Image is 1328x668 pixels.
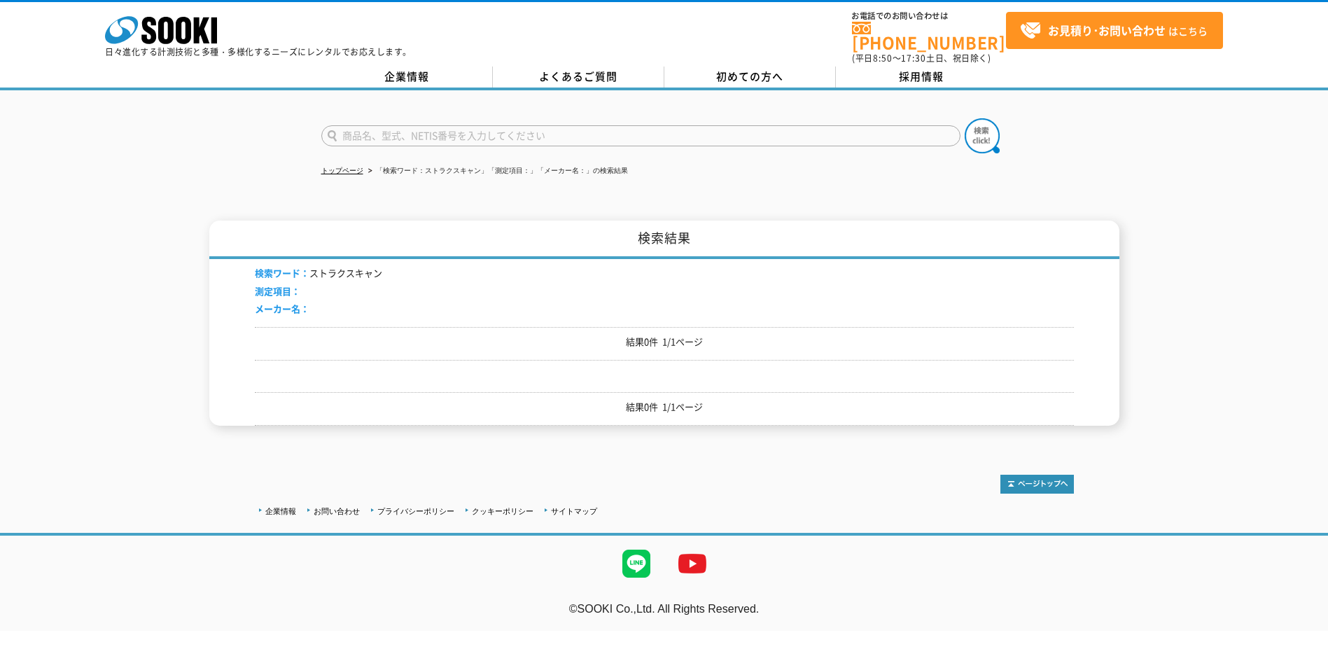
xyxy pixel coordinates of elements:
a: クッキーポリシー [472,507,533,515]
span: 初めての方へ [716,69,783,84]
a: よくあるご質問 [493,67,664,88]
a: [PHONE_NUMBER] [852,22,1006,50]
p: 日々進化する計測技術と多種・多様化するニーズにレンタルでお応えします。 [105,48,412,56]
h1: 検索結果 [209,221,1119,259]
input: 商品名、型式、NETIS番号を入力してください [321,125,960,146]
span: はこちら [1020,20,1208,41]
a: 初めての方へ [664,67,836,88]
span: 検索ワード： [255,266,309,279]
a: 企業情報 [265,507,296,515]
span: (平日 ～ 土日、祝日除く) [852,52,991,64]
p: 結果0件 1/1ページ [255,400,1074,415]
img: トップページへ [1000,475,1074,494]
img: btn_search.png [965,118,1000,153]
span: お電話でのお問い合わせは [852,12,1006,20]
strong: お見積り･お問い合わせ [1048,22,1166,39]
a: プライバシーポリシー [377,507,454,515]
a: お見積り･お問い合わせはこちら [1006,12,1223,49]
span: 8:50 [873,52,893,64]
img: LINE [608,536,664,592]
span: 17:30 [901,52,926,64]
a: サイトマップ [551,507,597,515]
li: 「検索ワード：ストラクスキャン」「測定項目：」「メーカー名：」の検索結果 [365,164,628,179]
a: 採用情報 [836,67,1007,88]
img: YouTube [664,536,720,592]
li: ストラクスキャン [255,266,382,281]
a: お問い合わせ [314,507,360,515]
span: 測定項目： [255,284,300,298]
span: メーカー名： [255,302,309,315]
a: 企業情報 [321,67,493,88]
a: トップページ [321,167,363,174]
a: テストMail [1274,617,1328,629]
p: 結果0件 1/1ページ [255,335,1074,349]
